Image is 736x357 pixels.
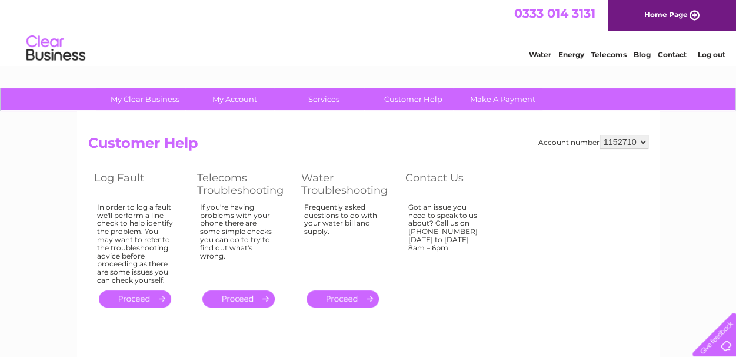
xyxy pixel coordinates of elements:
div: In order to log a fault we'll perform a line check to help identify the problem. You may want to ... [97,203,174,285]
th: Water Troubleshooting [295,168,399,200]
a: My Account [186,88,283,110]
div: Got an issue you need to speak to us about? Call us on [PHONE_NUMBER] [DATE] to [DATE] 8am – 6pm. [408,203,485,280]
h2: Customer Help [88,135,648,157]
th: Contact Us [399,168,502,200]
a: Customer Help [365,88,462,110]
a: . [202,290,275,308]
a: Services [275,88,372,110]
a: Energy [558,50,584,59]
a: 0333 014 3131 [514,6,595,21]
a: Contact [658,50,687,59]
div: Clear Business is a trading name of Verastar Limited (registered in [GEOGRAPHIC_DATA] No. 3667643... [91,6,647,57]
div: Account number [538,135,648,149]
div: Frequently asked questions to do with your water bill and supply. [304,203,382,280]
a: Telecoms [591,50,627,59]
div: If you're having problems with your phone there are some simple checks you can do to try to find ... [200,203,278,280]
a: Blog [634,50,651,59]
a: . [99,290,171,308]
a: . [307,290,379,308]
a: Water [529,50,551,59]
img: logo.png [26,31,86,67]
th: Telecoms Troubleshooting [191,168,295,200]
a: Make A Payment [454,88,551,110]
a: Log out [697,50,725,59]
a: My Clear Business [96,88,194,110]
th: Log Fault [88,168,191,200]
